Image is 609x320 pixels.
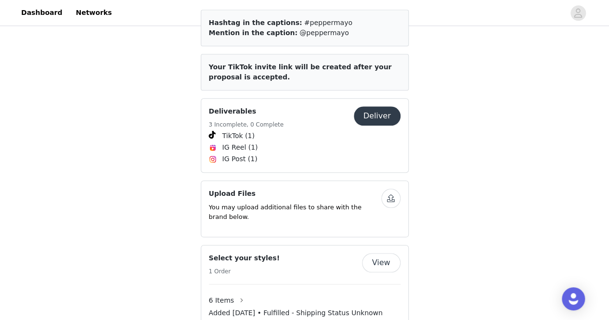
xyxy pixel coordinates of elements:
p: You may upload additional files to share with the brand below. [209,203,381,221]
span: 6 Items [209,295,234,306]
span: #peppermayo [304,19,352,26]
a: Dashboard [15,2,68,24]
img: Instagram Reels Icon [209,144,217,152]
h5: 3 Incomplete, 0 Complete [209,120,284,129]
span: IG Reel (1) [222,142,258,153]
button: View [362,253,401,272]
span: @peppermayo [299,29,349,37]
span: Your TikTok invite link will be created after your proposal is accepted. [209,63,392,81]
h4: Select your styles! [209,253,280,263]
div: avatar [573,5,583,21]
span: TikTok (1) [222,131,255,141]
img: Instagram Icon [209,155,217,163]
h5: 1 Order [209,267,280,276]
div: Deliverables [201,98,409,173]
button: Deliver [354,106,401,126]
h4: Deliverables [209,106,284,116]
span: IG Post (1) [222,154,258,164]
h4: Upload Files [209,189,381,199]
a: Networks [70,2,117,24]
span: Mention in the caption: [209,29,298,37]
span: Added [DATE] • Fulfilled - Shipping Status Unknown [209,308,383,318]
div: Open Intercom Messenger [562,287,585,310]
span: Hashtag in the captions: [209,19,302,26]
